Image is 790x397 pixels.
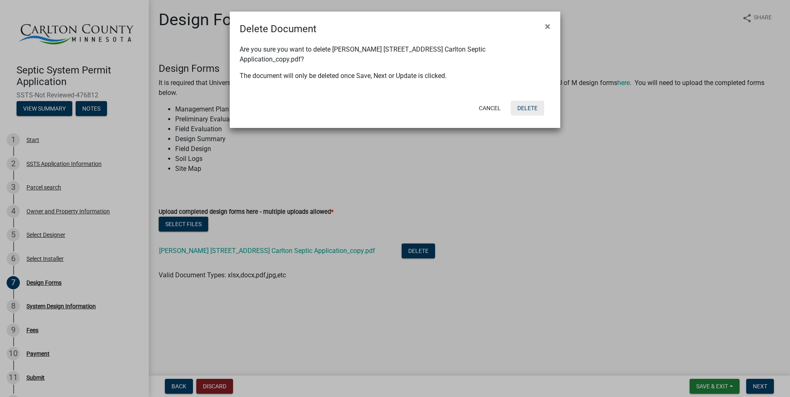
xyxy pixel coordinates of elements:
p: The document will only be deleted once Save, Next or Update is clicked. [240,71,550,81]
button: Close [538,15,557,38]
button: Cancel [472,101,507,116]
button: Delete [511,101,544,116]
p: Are you sure you want to delete [PERSON_NAME] [STREET_ADDRESS] Carlton Septic Application_copy.pdf? [240,45,550,64]
h4: Delete Document [240,21,316,36]
span: × [545,21,550,32]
